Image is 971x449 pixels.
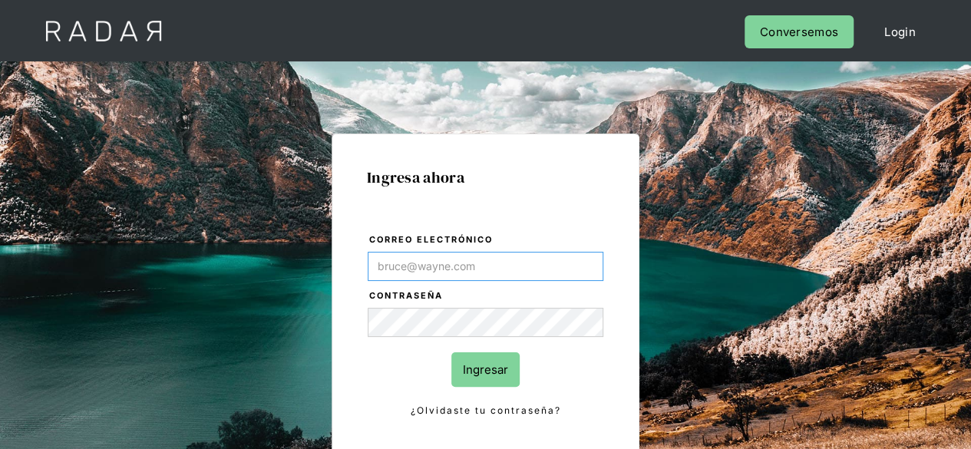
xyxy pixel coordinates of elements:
[368,252,603,281] input: bruce@wayne.com
[869,15,931,48] a: Login
[368,402,603,419] a: ¿Olvidaste tu contraseña?
[745,15,854,48] a: Conversemos
[369,233,603,248] label: Correo electrónico
[369,289,603,304] label: Contraseña
[451,352,520,387] input: Ingresar
[367,169,604,186] h1: Ingresa ahora
[367,232,604,419] form: Login Form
